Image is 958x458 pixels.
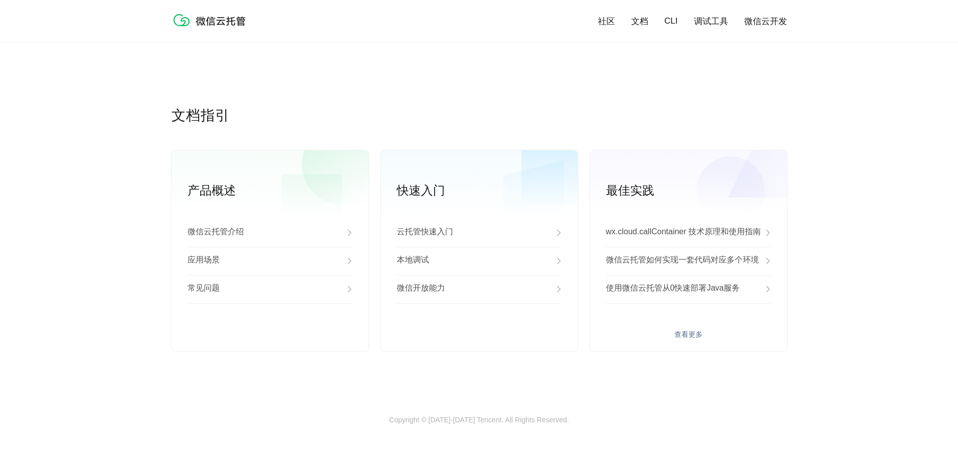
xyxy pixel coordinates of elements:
[171,10,252,30] img: 微信云托管
[397,283,445,295] p: 微信开放能力
[598,16,615,27] a: 社区
[397,219,562,247] a: 云托管快速入门
[188,275,353,303] a: 常见问题
[744,16,787,27] a: 微信云开发
[397,330,562,339] a: 查看更多
[397,182,578,199] p: 快速入门
[694,16,728,27] a: 调试工具
[171,23,252,32] a: 微信云托管
[188,219,353,247] a: 微信云托管介绍
[397,247,562,275] a: 本地调试
[389,416,569,426] p: Copyright © [DATE]-[DATE] Tencent. All Rights Reserved.
[664,16,677,26] a: CLI
[188,283,220,295] p: 常见问题
[397,255,429,267] p: 本地调试
[606,182,787,199] p: 最佳实践
[606,330,771,339] a: 查看更多
[171,106,787,126] p: 文档指引
[188,330,353,339] a: 查看更多
[188,182,369,199] p: 产品概述
[606,275,771,303] a: 使用微信云托管从0快速部署Java服务
[606,219,771,247] a: wx.cloud.callContainer 技术原理和使用指南
[606,247,771,275] a: 微信云托管如何实现一套代码对应多个环境
[397,227,453,239] p: 云托管快速入门
[631,16,648,27] a: 文档
[397,275,562,303] a: 微信开放能力
[606,255,759,267] p: 微信云托管如何实现一套代码对应多个环境
[188,227,244,239] p: 微信云托管介绍
[188,247,353,275] a: 应用场景
[188,255,220,267] p: 应用场景
[606,227,761,239] p: wx.cloud.callContainer 技术原理和使用指南
[606,283,740,295] p: 使用微信云托管从0快速部署Java服务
